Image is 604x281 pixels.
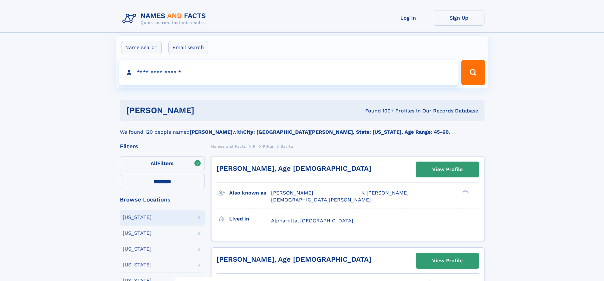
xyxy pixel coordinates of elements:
a: View Profile [416,253,479,268]
a: Pillai [263,142,273,150]
a: View Profile [416,162,479,177]
label: Email search [168,41,208,54]
h1: [PERSON_NAME] [126,106,280,114]
div: View Profile [432,253,463,268]
span: All [151,160,157,166]
b: [PERSON_NAME] [190,129,232,135]
b: City: [GEOGRAPHIC_DATA][PERSON_NAME], State: [US_STATE], Age Range: 45-60 [243,129,449,135]
div: View Profile [432,162,463,177]
label: Name search [121,41,162,54]
span: [PERSON_NAME] [271,190,313,196]
a: [PERSON_NAME], Age [DEMOGRAPHIC_DATA] [217,255,371,263]
div: [US_STATE] [123,246,152,252]
a: [PERSON_NAME], Age [DEMOGRAPHIC_DATA] [217,164,371,172]
a: Sign Up [434,10,484,26]
span: [DEMOGRAPHIC_DATA][PERSON_NAME] [271,197,371,203]
span: K [PERSON_NAME] [361,190,409,196]
button: Search Button [461,60,485,85]
div: We found 120 people named with . [120,121,484,136]
span: P [253,144,256,149]
div: ❯ [461,189,469,194]
div: Found 100+ Profiles In Our Records Database [280,107,478,114]
span: Pillai [263,144,273,149]
img: Logo Names and Facts [120,10,211,27]
div: [US_STATE] [123,231,152,236]
a: Names and Facts [211,142,246,150]
span: Savita [281,144,293,149]
h3: Also known as [229,188,271,198]
h3: Lived in [229,214,271,224]
div: Filters [120,144,205,149]
div: Browse Locations [120,197,205,202]
div: [US_STATE] [123,215,152,220]
a: P [253,142,256,150]
input: search input [119,60,459,85]
a: Log In [383,10,434,26]
label: Filters [120,156,205,171]
span: Alpharetta, [GEOGRAPHIC_DATA] [271,218,353,224]
div: [US_STATE] [123,262,152,267]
